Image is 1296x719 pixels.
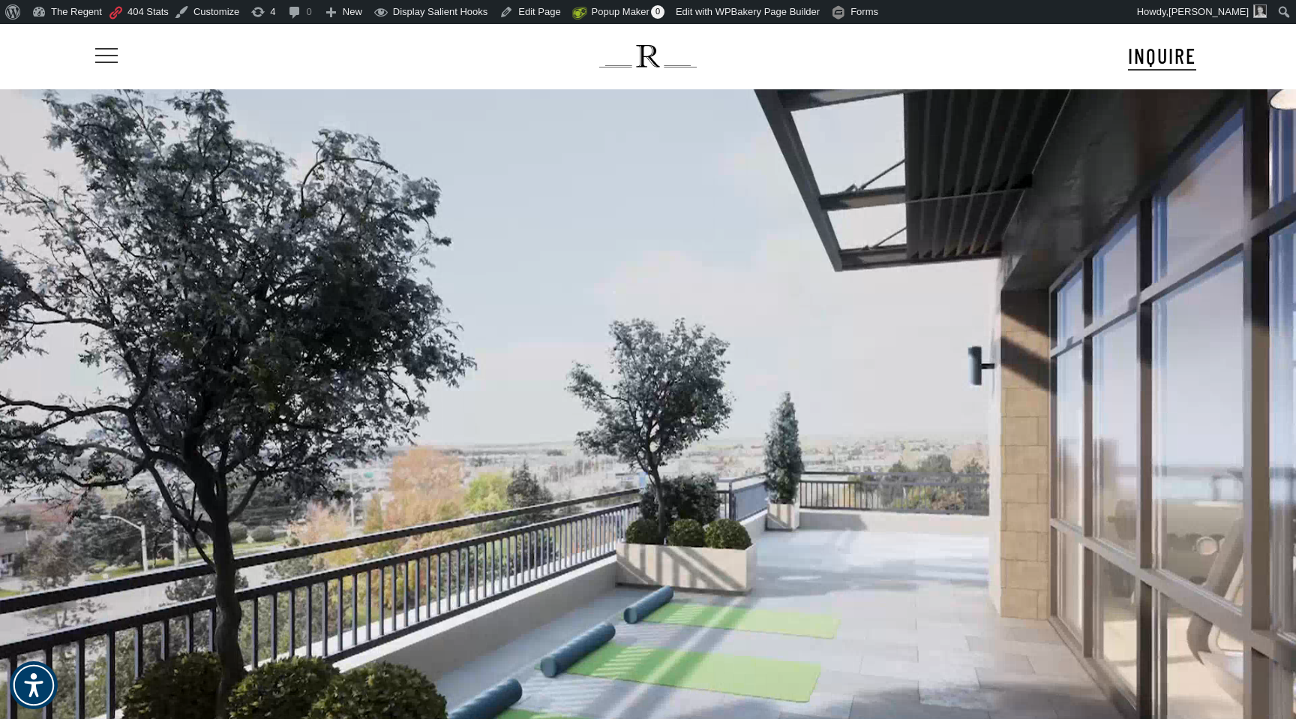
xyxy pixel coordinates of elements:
a: Navigation Menu [92,49,118,65]
a: INQUIRE [1128,41,1196,71]
span: INQUIRE [1128,43,1196,68]
div: Accessibility Menu [10,661,58,709]
img: The Regent [599,45,696,68]
span: [PERSON_NAME] [1168,6,1249,17]
span: 0 [651,5,664,19]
